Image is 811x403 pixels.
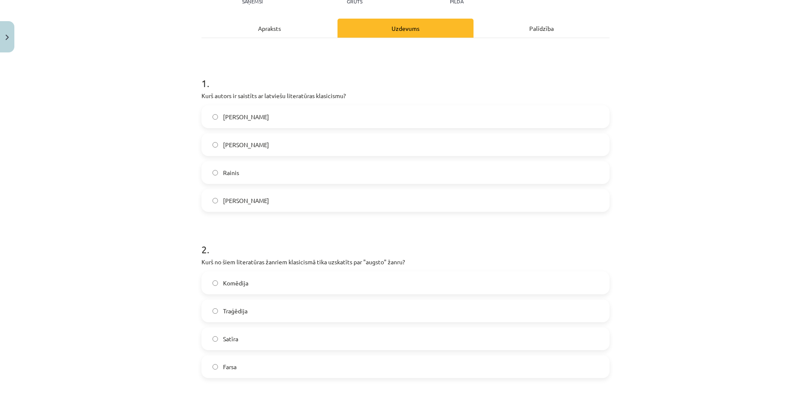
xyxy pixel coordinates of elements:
input: [PERSON_NAME] [212,198,218,203]
input: Satīra [212,336,218,342]
input: [PERSON_NAME] [212,142,218,148]
h1: 1 . [201,63,610,89]
span: [PERSON_NAME] [223,140,269,149]
span: Komēdija [223,279,248,288]
img: icon-close-lesson-0947bae3869378f0d4975bcd49f059093ad1ed9edebbc8119c70593378902aed.svg [5,35,9,40]
span: Traģēdija [223,307,248,315]
input: [PERSON_NAME] [212,114,218,120]
div: Palīdzība [474,19,610,38]
span: [PERSON_NAME] [223,196,269,205]
span: Rainis [223,168,239,177]
h1: 2 . [201,229,610,255]
div: Apraksts [201,19,337,38]
p: Kurš no šiem literatūras žanriem klasicismā tika uzskatīts par "augsto" žanru? [201,258,610,266]
span: [PERSON_NAME] [223,112,269,121]
span: Farsa [223,362,237,371]
input: Traģēdija [212,308,218,314]
input: Farsa [212,364,218,370]
input: Komēdija [212,280,218,286]
p: Kurš autors ir saistīts ar latviešu literatūras klasicismu? [201,91,610,100]
span: Satīra [223,334,238,343]
div: Uzdevums [337,19,474,38]
input: Rainis [212,170,218,175]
